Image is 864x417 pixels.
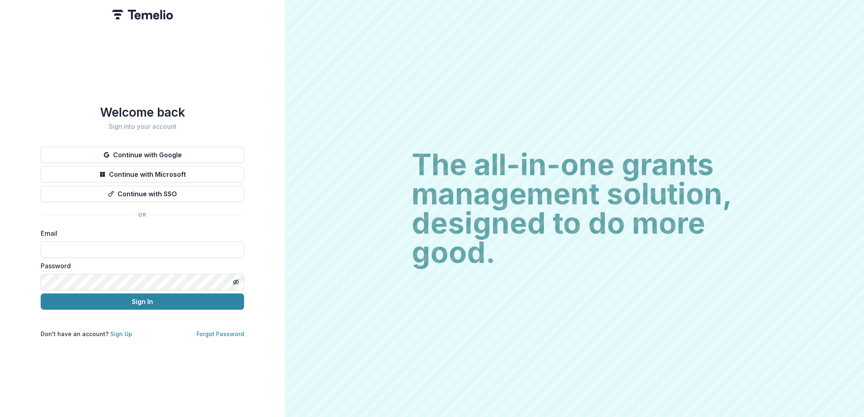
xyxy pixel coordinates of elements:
button: Sign In [41,293,244,310]
img: Temelio [112,10,173,20]
a: Sign Up [110,330,132,337]
p: Don't have an account? [41,330,132,338]
button: Continue with Microsoft [41,166,244,182]
button: Continue with Google [41,147,244,163]
label: Email [41,228,239,238]
label: Password [41,261,239,271]
h2: Sign into your account [41,123,244,130]
a: Forgot Password [196,330,244,337]
button: Continue with SSO [41,186,244,202]
button: Toggle password visibility [229,276,242,289]
h1: Welcome back [41,105,244,119]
